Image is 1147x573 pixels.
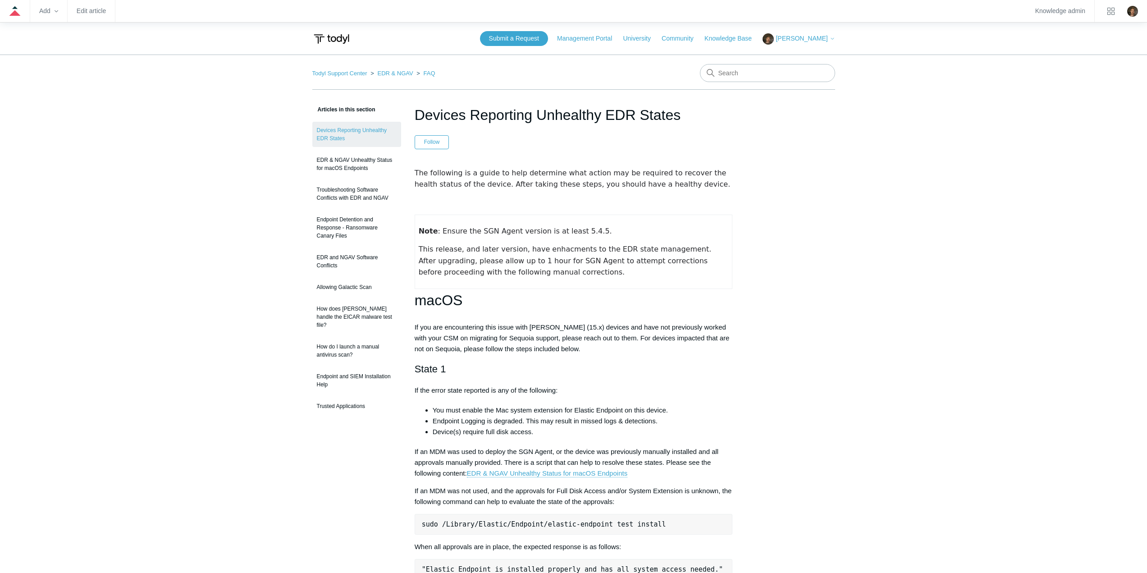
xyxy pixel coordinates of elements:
a: EDR & NGAV Unhealthy Status for macOS Endpoints [312,151,401,177]
a: Submit a Request [480,31,548,46]
a: How does [PERSON_NAME] handle the EICAR malware test file? [312,300,401,334]
a: Edit article [77,9,106,14]
li: Device(s) require full disk access. [433,426,733,437]
span: Articles in this section [312,106,375,113]
p: When all approvals are in place, the expected response is as follows: [415,541,733,552]
a: University [623,34,659,43]
span: : Ensure the SGN Agent version is at least 5.4.5. [419,227,612,235]
a: EDR and NGAV Software Conflicts [312,249,401,274]
li: Endpoint Logging is degraded. This may result in missed logs & detections. [433,416,733,426]
h1: macOS [415,289,733,312]
p: If an MDM was not used, and the approvals for Full Disk Access and/or System Extension is unknown... [415,486,733,507]
zd-hc-trigger: Add [39,9,58,14]
a: Endpoint and SIEM Installation Help [312,368,401,393]
a: Allowing Galactic Scan [312,279,401,296]
span: The following is a guide to help determine what action may be required to recover the health stat... [415,169,731,189]
zd-hc-trigger: Click your profile icon to open the profile menu [1127,6,1138,17]
pre: sudo /Library/Elastic/Endpoint/elastic-endpoint test install [415,514,733,535]
a: How do I launch a manual antivirus scan? [312,338,401,363]
button: Follow Article [415,135,449,149]
img: Todyl Support Center Help Center home page [312,31,351,47]
a: Knowledge Base [704,34,761,43]
li: FAQ [415,70,435,77]
a: FAQ [424,70,435,77]
a: EDR & NGAV Unhealthy Status for macOS Endpoints [467,469,628,477]
strong: Note [419,227,438,235]
p: If the error state reported is any of the following: [415,385,733,396]
a: Troubleshooting Software Conflicts with EDR and NGAV [312,181,401,206]
a: Trusted Applications [312,398,401,415]
a: Endpoint Detention and Response - Ransomware Canary Files [312,211,401,244]
li: Todyl Support Center [312,70,369,77]
p: If you are encountering this issue with [PERSON_NAME] (15.x) devices and have not previously work... [415,322,733,354]
a: Todyl Support Center [312,70,367,77]
button: [PERSON_NAME] [763,33,835,45]
input: Search [700,64,835,82]
a: Devices Reporting Unhealthy EDR States [312,122,401,147]
a: Knowledge admin [1035,9,1085,14]
span: This release, and later version, have enhacments to the EDR state management. After upgrading, pl... [419,245,714,276]
img: user avatar [1127,6,1138,17]
a: EDR & NGAV [377,70,413,77]
h1: Devices Reporting Unhealthy EDR States [415,104,733,126]
h2: State 1 [415,361,733,377]
a: Management Portal [557,34,621,43]
a: Community [662,34,703,43]
p: If an MDM was used to deploy the SGN Agent, or the device was previously manually installed and a... [415,446,733,479]
li: You must enable the Mac system extension for Elastic Endpoint on this device. [433,405,733,416]
li: EDR & NGAV [369,70,415,77]
span: [PERSON_NAME] [776,35,827,42]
